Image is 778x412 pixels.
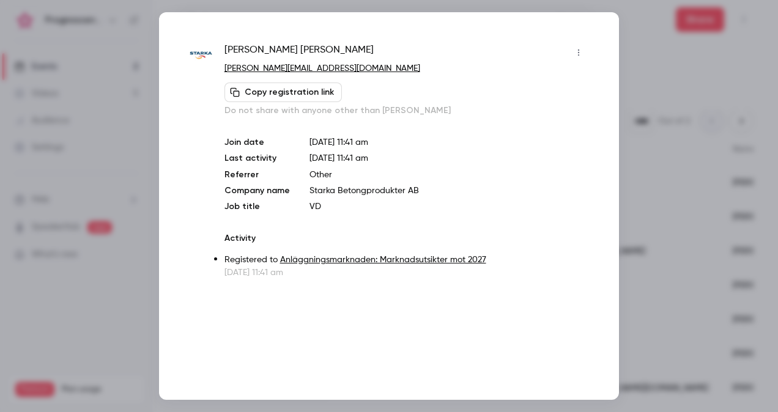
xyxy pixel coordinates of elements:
img: starka.se [190,44,212,67]
p: Other [309,169,588,181]
p: Starka Betongprodukter AB [309,185,588,197]
a: Anläggningsmarknaden: Marknadsutsikter mot 2027 [280,256,486,264]
p: Registered to [224,254,588,267]
p: Last activity [224,152,290,165]
button: Copy registration link [224,83,342,102]
p: Referrer [224,169,290,181]
p: Do not share with anyone other than [PERSON_NAME] [224,105,588,117]
p: Job title [224,200,290,213]
span: [DATE] 11:41 am [309,154,368,163]
p: Activity [224,232,588,245]
a: [PERSON_NAME][EMAIL_ADDRESS][DOMAIN_NAME] [224,64,420,73]
p: [DATE] 11:41 am [309,136,588,149]
p: Join date [224,136,290,149]
span: [PERSON_NAME] [PERSON_NAME] [224,43,374,62]
p: VD [309,200,588,213]
p: Company name [224,185,290,197]
p: [DATE] 11:41 am [224,267,588,279]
